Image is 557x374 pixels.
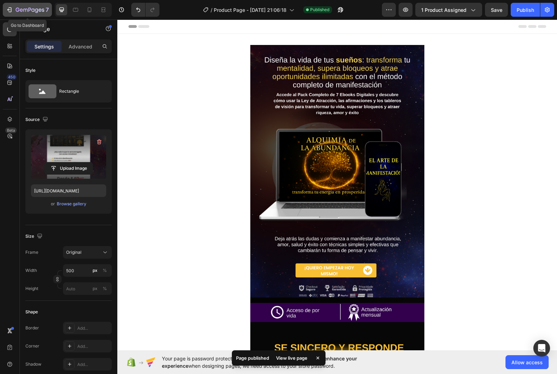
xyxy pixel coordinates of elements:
div: % [103,285,107,292]
div: px [93,285,97,292]
button: % [91,284,99,293]
button: px [101,284,109,293]
button: Original [63,246,112,259]
div: Open Intercom Messenger [533,340,550,357]
span: Your page is password protected. To when designing pages, we need access to your store password. [162,355,384,369]
iframe: Design area [117,20,557,350]
div: Add... [77,343,110,350]
input: px% [63,264,112,277]
span: / [211,6,212,14]
button: Upload Image [44,162,93,175]
div: Undo/Redo [131,3,159,17]
div: Publish [517,6,534,14]
button: 7 [3,3,52,17]
p: Page published [236,354,269,361]
label: Width [25,267,37,274]
div: Add... [77,325,110,331]
div: Border [25,325,39,331]
div: Browse gallery [57,201,86,207]
input: https://example.com/image.jpg [31,184,106,197]
button: 1 product assigned [415,3,482,17]
div: Style [25,67,36,74]
p: Advanced [69,43,92,50]
img: gempages_586051576292967197-6f93f7f6-306e-4e36-a7aa-75e9fd5afbb7.png [133,25,307,283]
button: Save [485,3,508,17]
span: Product Page - [DATE] 21:06:18 [214,6,287,14]
button: Browse gallery [56,200,87,207]
p: 7 [46,6,49,14]
input: px% [63,282,112,295]
div: Source [25,115,49,124]
label: Frame [25,249,38,255]
div: Size [25,232,44,241]
button: Allow access [505,355,549,369]
button: % [91,266,99,275]
button: px [101,266,109,275]
span: Original [66,249,81,255]
p: Settings [34,43,54,50]
div: Add... [77,361,110,368]
div: Shape [25,309,38,315]
span: Save [491,7,502,13]
div: Rectangle [59,83,102,99]
p: Image [34,25,93,33]
span: Published [310,7,329,13]
div: Beta [5,128,17,133]
span: or [51,200,55,208]
span: Allow access [511,359,543,366]
div: px [93,267,97,274]
img: gempages_586051576292967197-4d51c9cb-5a1d-49ef-b28e-f70d85cc1555.png [133,283,307,303]
label: Height [25,285,38,292]
div: Shadow [25,361,41,367]
div: Corner [25,343,39,349]
div: 450 [7,74,17,80]
div: % [103,267,107,274]
div: View live page [272,353,312,363]
span: 1 product assigned [421,6,466,14]
button: Publish [511,3,540,17]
